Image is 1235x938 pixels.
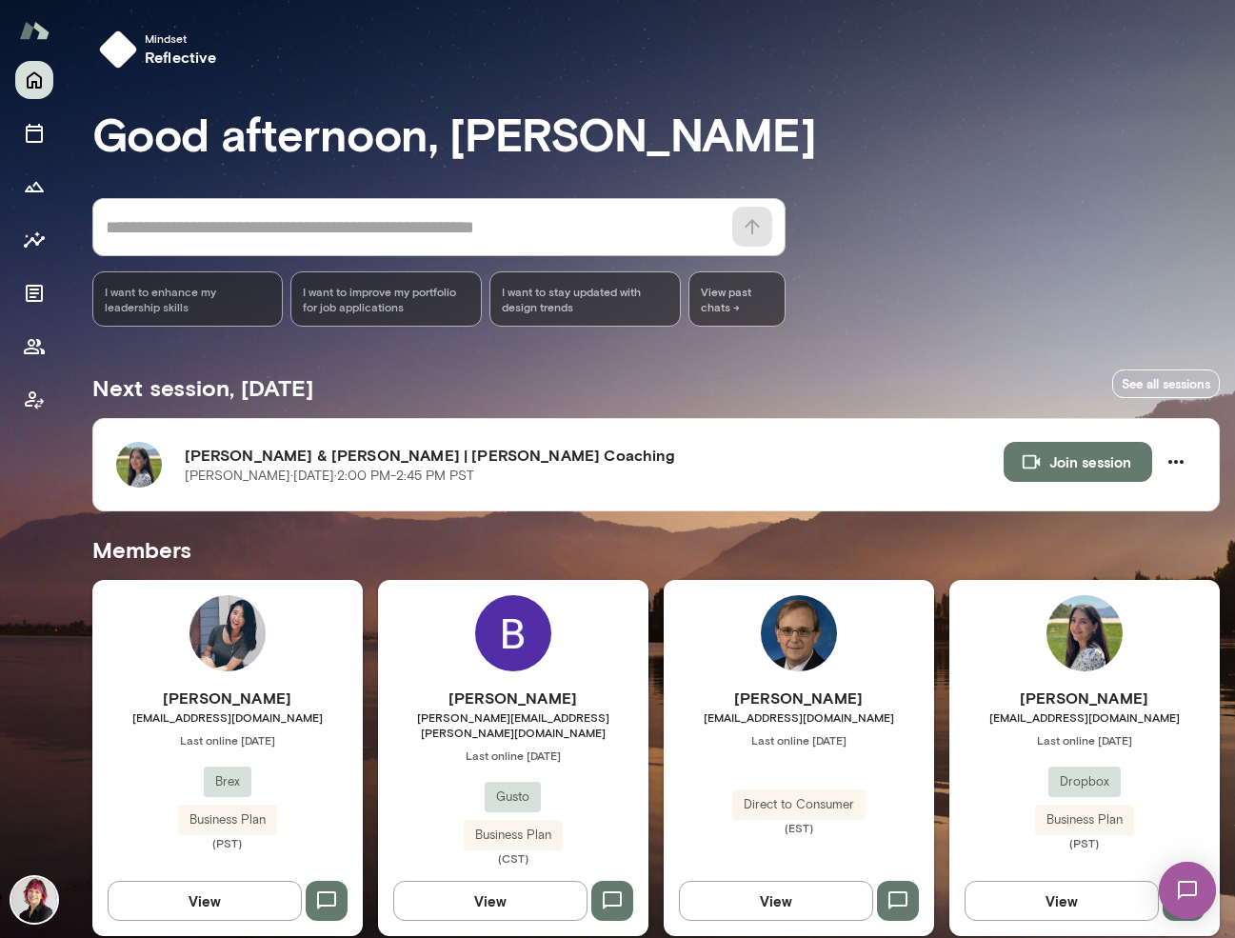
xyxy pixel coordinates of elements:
[145,30,217,46] span: Mindset
[178,810,277,829] span: Business Plan
[378,850,648,866] span: (CST)
[15,168,53,206] button: Growth Plan
[1046,595,1123,671] img: Mana Sadeghi
[92,107,1220,160] h3: Good afternoon, [PERSON_NAME]
[688,271,785,327] span: View past chats ->
[761,595,837,671] img: Richard Teel
[378,748,648,763] span: Last online [DATE]
[1035,810,1134,829] span: Business Plan
[1004,442,1152,482] button: Join session
[15,114,53,152] button: Sessions
[664,687,934,709] h6: [PERSON_NAME]
[145,46,217,69] h6: reflective
[19,12,50,49] img: Mento
[679,881,873,921] button: View
[664,709,934,725] span: [EMAIL_ADDRESS][DOMAIN_NAME]
[290,271,482,327] div: I want to improve my portfolio for job applications
[11,877,57,923] img: Leigh Allen-Arredondo
[108,881,302,921] button: View
[15,328,53,366] button: Members
[664,732,934,748] span: Last online [DATE]
[92,732,363,748] span: Last online [DATE]
[185,467,474,486] p: [PERSON_NAME] · [DATE] · 2:00 PM-2:45 PM PST
[1112,369,1220,399] a: See all sessions
[91,23,232,76] button: Mindsetreflective
[204,772,251,791] span: Brex
[378,709,648,740] span: [PERSON_NAME][EMAIL_ADDRESS][PERSON_NAME][DOMAIN_NAME]
[92,534,1220,565] h5: Members
[949,732,1220,748] span: Last online [DATE]
[732,795,866,814] span: Direct to Consumer
[965,881,1159,921] button: View
[185,444,1004,467] h6: [PERSON_NAME] & [PERSON_NAME] | [PERSON_NAME] Coaching
[15,381,53,419] button: Client app
[92,687,363,709] h6: [PERSON_NAME]
[92,709,363,725] span: [EMAIL_ADDRESS][DOMAIN_NAME]
[92,372,313,403] h5: Next session, [DATE]
[1048,772,1121,791] span: Dropbox
[15,221,53,259] button: Insights
[949,709,1220,725] span: [EMAIL_ADDRESS][DOMAIN_NAME]
[92,835,363,850] span: (PST)
[664,820,934,835] span: (EST)
[949,835,1220,850] span: (PST)
[489,271,681,327] div: I want to stay updated with design trends
[189,595,266,671] img: Annie Xue
[475,595,551,671] img: Bethany Schwanke
[303,284,469,314] span: I want to improve my portfolio for job applications
[92,271,284,327] div: I want to enhance my leadership skills
[949,687,1220,709] h6: [PERSON_NAME]
[15,274,53,312] button: Documents
[502,284,668,314] span: I want to stay updated with design trends
[15,61,53,99] button: Home
[99,30,137,69] img: mindset
[393,881,588,921] button: View
[485,788,541,807] span: Gusto
[378,687,648,709] h6: [PERSON_NAME]
[464,826,563,845] span: Business Plan
[105,284,271,314] span: I want to enhance my leadership skills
